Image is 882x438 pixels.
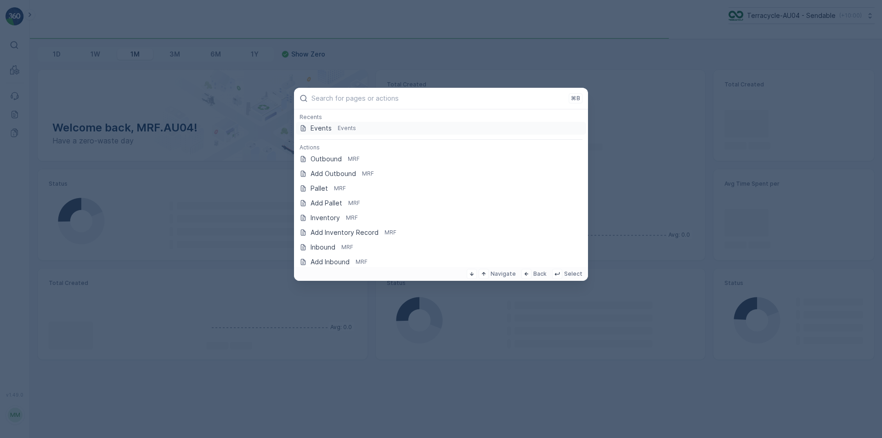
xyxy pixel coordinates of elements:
[311,243,335,252] p: Inbound
[311,124,332,133] p: Events
[311,154,342,164] p: Outbound
[564,270,582,278] p: Select
[311,257,350,267] p: Add Inbound
[362,170,374,177] p: MRF
[294,113,588,121] div: Recents
[311,169,356,178] p: Add Outbound
[311,228,379,237] p: Add Inventory Record
[533,270,547,278] p: Back
[571,95,580,102] p: ⌘B
[311,213,340,222] p: Inventory
[348,199,360,207] p: MRF
[311,184,328,193] p: Pallet
[346,214,358,222] p: MRF
[341,244,353,251] p: MRF
[338,125,356,132] p: Events
[311,199,342,208] p: Add Pallet
[294,109,588,267] div: Search for pages or actions
[311,94,565,102] input: Search for pages or actions
[294,143,588,152] div: Actions
[356,258,367,266] p: MRF
[384,229,396,236] p: MRF
[569,93,582,103] button: ⌘B
[491,270,516,278] p: Navigate
[348,155,360,163] p: MRF
[334,185,346,192] p: MRF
